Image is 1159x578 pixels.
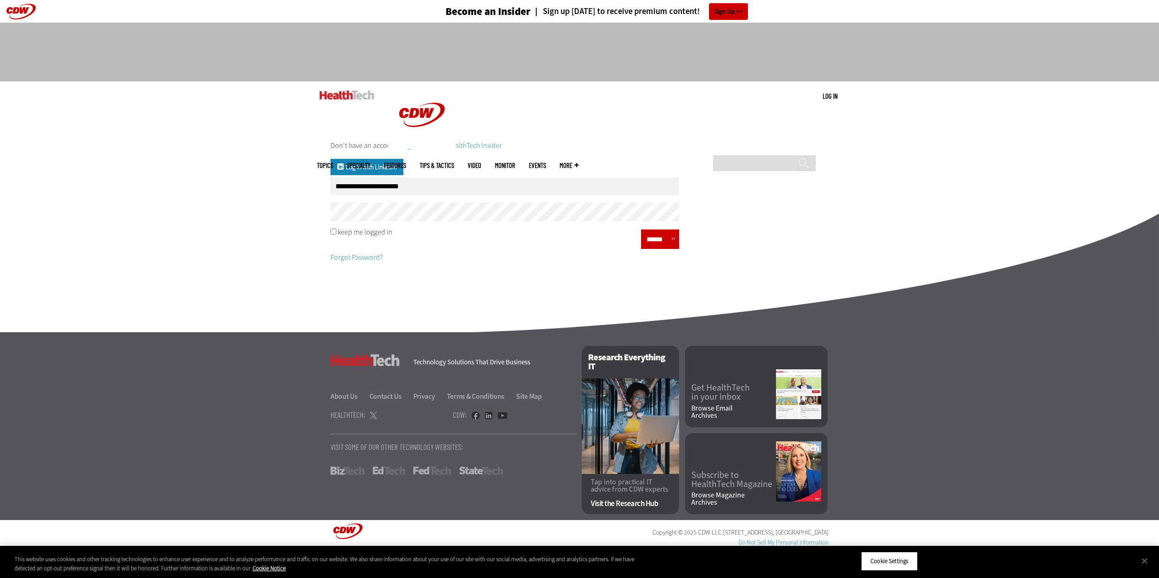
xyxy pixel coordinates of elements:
[388,141,456,151] a: CDW
[453,411,467,419] h4: CDW:
[529,162,546,169] a: Events
[317,162,333,169] span: Topics
[691,471,776,489] a: Subscribe toHealthTech Magazine
[330,411,365,419] h4: HealthTech:
[369,392,412,401] a: Contact Us
[823,92,838,100] a: Log in
[320,91,374,100] img: Home
[582,346,679,378] h2: Research Everything IT
[445,6,531,17] h3: Become an Insider
[459,467,503,475] a: StateTech
[373,467,405,475] a: EdTech
[447,392,515,401] a: Terms & Conditions
[861,552,918,571] button: Cookie Settings
[412,6,531,17] a: Become an Insider
[591,500,670,507] a: Visit the Research Hub
[415,32,744,72] iframe: advertisement
[253,564,286,572] a: More information about your privacy
[691,405,776,419] a: Browse EmailArchives
[698,528,773,537] span: CDW LLC [STREET_ADDRESS]
[413,467,451,475] a: FedTech
[468,162,481,169] a: Video
[388,81,456,148] img: Home
[531,7,700,16] a: Sign up [DATE] to receive premium content!
[823,91,838,101] div: User menu
[413,392,445,401] a: Privacy
[560,162,579,169] span: More
[420,162,454,169] a: Tips & Tactics
[1135,551,1154,571] button: Close
[330,443,577,451] p: Visit Some Of Our Other Technology Websites:
[413,359,570,366] h4: Technology Solutions That Drive Business
[776,528,829,537] span: [GEOGRAPHIC_DATA]
[773,528,774,537] span: ,
[330,354,400,366] h3: HealthTech
[347,162,370,169] span: Specialty
[14,555,637,573] div: This website uses cookies and other tracking technologies to enhance user experience and to analy...
[384,162,406,169] a: Features
[709,3,748,20] a: Sign Up
[691,492,776,506] a: Browse MagazineArchives
[776,369,821,419] img: newsletter screenshot
[495,162,515,169] a: MonITor
[516,392,542,401] a: Site Map
[330,253,383,262] a: Forgot Password?
[691,383,776,401] a: Get HealthTechin your Inbox
[591,478,670,493] p: Tap into practical IT advice from CDW experts
[330,392,368,401] a: About Us
[330,467,364,475] a: BizTech
[652,528,697,537] span: Copyright © 2025
[776,441,821,502] img: Summer 2025 cover
[738,538,829,547] a: Do Not Sell My Personal Information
